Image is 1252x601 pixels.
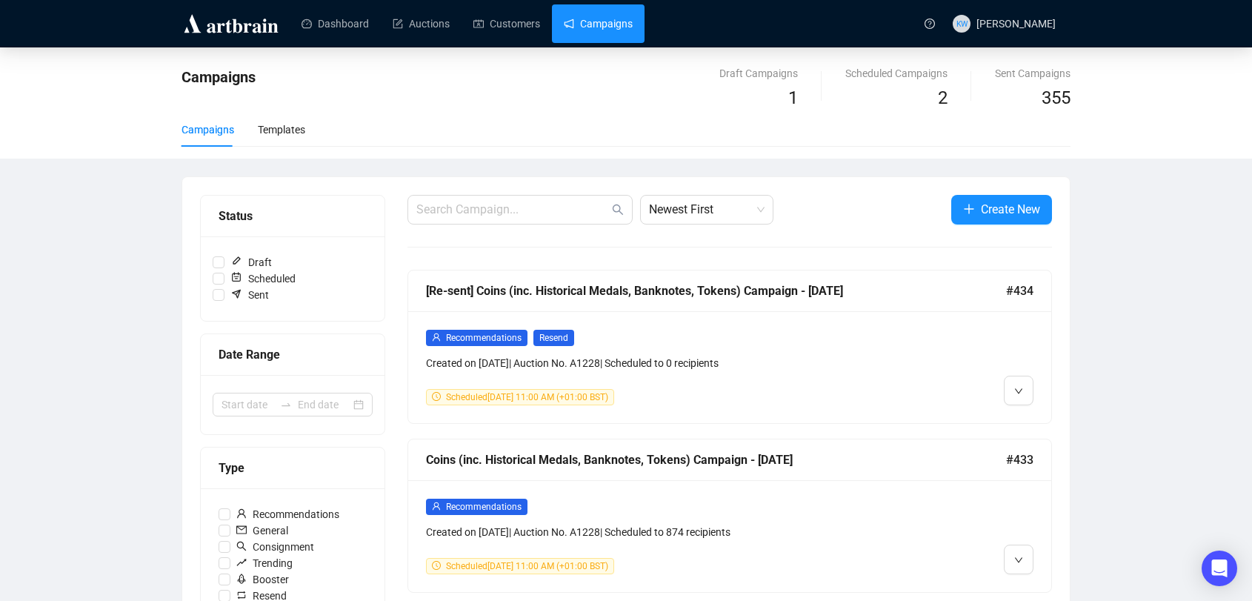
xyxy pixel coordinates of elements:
[473,4,540,43] a: Customers
[533,330,574,346] span: Resend
[426,451,1006,469] div: Coins (inc. Historical Medals, Banknotes, Tokens) Campaign - [DATE]
[1202,551,1237,586] div: Open Intercom Messenger
[236,574,247,584] span: rocket
[258,122,305,138] div: Templates
[236,541,247,551] span: search
[956,17,968,30] span: KW
[224,270,302,287] span: Scheduled
[302,4,369,43] a: Dashboard
[236,557,247,568] span: rise
[219,459,367,477] div: Type
[426,355,879,371] div: Created on [DATE] | Auction No. A1228 | Scheduled to 0 recipients
[230,522,294,539] span: General
[976,18,1056,30] span: [PERSON_NAME]
[407,439,1052,593] a: Coins (inc. Historical Medals, Banknotes, Tokens) Campaign - [DATE]#433userRecommendationsCreated...
[649,196,765,224] span: Newest First
[938,87,948,108] span: 2
[951,195,1052,225] button: Create New
[280,399,292,411] span: to
[788,87,798,108] span: 1
[219,207,367,225] div: Status
[280,399,292,411] span: swap-right
[224,287,275,303] span: Sent
[236,508,247,519] span: user
[1042,87,1070,108] span: 355
[230,539,320,555] span: Consignment
[407,270,1052,424] a: [Re-sent] Coins (inc. Historical Medals, Banknotes, Tokens) Campaign - [DATE]#434userRecommendati...
[182,122,234,138] div: Campaigns
[182,68,256,86] span: Campaigns
[612,204,624,216] span: search
[446,333,522,343] span: Recommendations
[432,333,441,342] span: user
[1014,556,1023,565] span: down
[230,506,345,522] span: Recommendations
[224,254,278,270] span: Draft
[230,571,295,588] span: Booster
[845,65,948,82] div: Scheduled Campaigns
[432,561,441,570] span: clock-circle
[416,201,609,219] input: Search Campaign...
[446,392,608,402] span: Scheduled [DATE] 11:00 AM (+01:00 BST)
[230,555,299,571] span: Trending
[446,502,522,512] span: Recommendations
[981,200,1040,219] span: Create New
[564,4,633,43] a: Campaigns
[1006,282,1033,300] span: #434
[222,396,274,413] input: Start date
[432,392,441,401] span: clock-circle
[236,525,247,535] span: mail
[963,203,975,215] span: plus
[1006,451,1033,469] span: #433
[182,12,281,36] img: logo
[1014,387,1023,396] span: down
[219,345,367,364] div: Date Range
[236,590,247,600] span: retweet
[446,561,608,571] span: Scheduled [DATE] 11:00 AM (+01:00 BST)
[719,65,798,82] div: Draft Campaigns
[298,396,350,413] input: End date
[925,19,935,29] span: question-circle
[995,65,1070,82] div: Sent Campaigns
[432,502,441,511] span: user
[426,282,1006,300] div: [Re-sent] Coins (inc. Historical Medals, Banknotes, Tokens) Campaign - [DATE]
[426,524,879,540] div: Created on [DATE] | Auction No. A1228 | Scheduled to 874 recipients
[393,4,450,43] a: Auctions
